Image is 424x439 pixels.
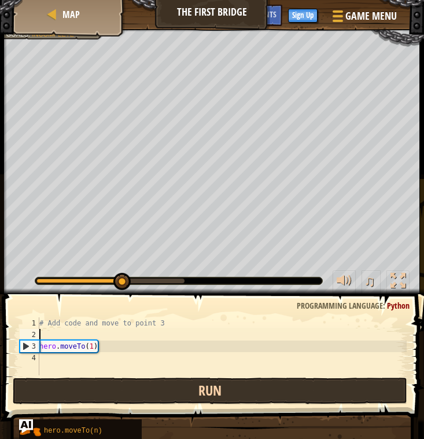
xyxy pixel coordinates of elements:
[226,9,246,20] span: Ask AI
[44,427,102,435] span: hero.moveTo(n)
[20,352,39,364] div: 4
[383,300,387,311] span: :
[333,270,356,294] button: Adjust volume
[6,30,29,38] span: Goals
[28,30,32,38] span: :
[20,317,39,329] div: 1
[387,300,410,311] span: Python
[297,300,383,311] span: Programming language
[62,8,80,21] span: Map
[362,270,381,294] button: ♫
[257,9,276,20] span: Hints
[386,270,410,294] button: Toggle fullscreen
[20,329,39,341] div: 2
[323,5,404,32] button: Game Menu
[59,8,80,21] a: Map
[32,30,74,38] span: Incomplete
[220,5,252,26] button: Ask AI
[13,378,407,404] button: Run
[345,9,397,24] span: Game Menu
[364,272,375,290] span: ♫
[20,341,39,352] div: 3
[288,9,318,23] button: Sign Up
[19,419,33,433] button: Ask AI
